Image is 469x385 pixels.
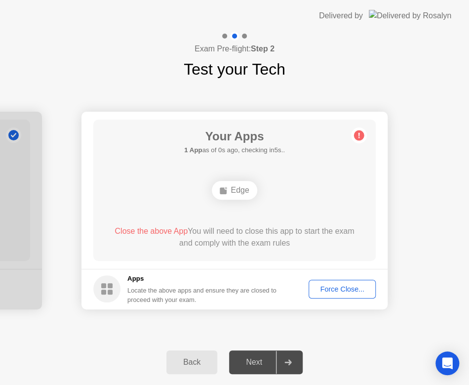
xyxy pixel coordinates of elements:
[127,274,277,284] h5: Apps
[435,351,459,375] div: Open Intercom Messenger
[195,43,274,55] h4: Exam Pre-flight:
[232,358,276,367] div: Next
[319,10,363,22] div: Delivered by
[184,145,285,155] h5: as of 0s ago, checking in5s..
[312,285,372,293] div: Force Close...
[229,350,303,374] button: Next
[184,128,285,145] h1: Your Apps
[108,225,362,249] div: You will need to close this app to start the exam and comply with the exam rules
[184,146,202,154] b: 1 App
[251,44,274,53] b: Step 2
[309,280,376,299] button: Force Close...
[115,227,188,235] span: Close the above App
[369,10,451,21] img: Delivered by Rosalyn
[169,358,214,367] div: Back
[127,286,277,304] div: Locate the above apps and ensure they are closed to proceed with your exam.
[212,181,257,200] div: Edge
[184,57,285,81] h1: Test your Tech
[166,350,217,374] button: Back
